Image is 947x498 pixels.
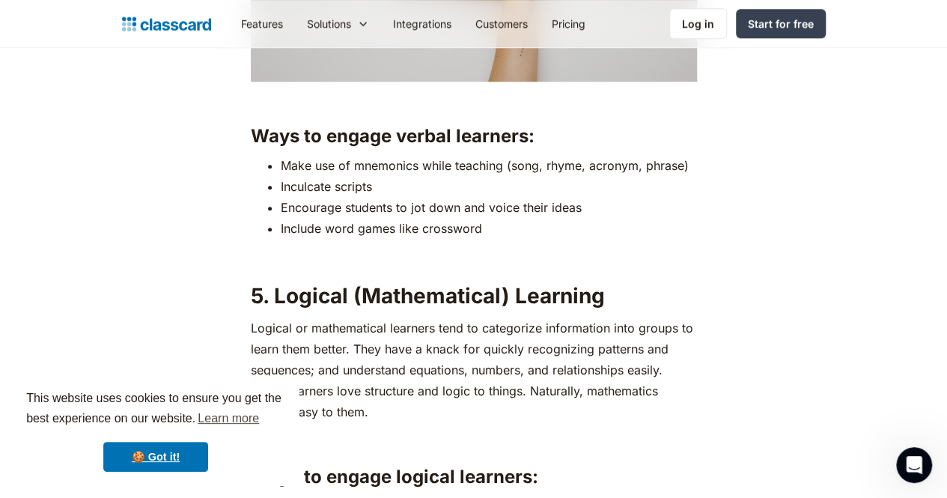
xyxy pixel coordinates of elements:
div: cookieconsent [12,375,299,486]
a: learn more about cookies [195,407,261,430]
li: Encourage students to jot down and voice their ideas [281,197,697,218]
p: ‍ [251,430,697,451]
a: dismiss cookie message [103,442,208,472]
a: Features [229,7,295,40]
div: Start for free [748,16,814,31]
div: Solutions [295,7,381,40]
a: Integrations [381,7,463,40]
a: Start for free [736,9,826,38]
li: Make use of mnemonics while teaching (song, rhyme, acronym, phrase) [281,155,697,176]
p: ‍ [251,89,697,110]
li: Include word games like crossword [281,218,697,239]
strong: 5. Logical (Mathematical) Learning [251,283,605,309]
iframe: Intercom live chat [896,447,932,483]
p: Logical or mathematical learners tend to categorize information into groups to learn them better.... [251,318,697,422]
a: Log in [669,8,727,39]
li: Inculcate scripts [281,176,697,197]
a: Customers [463,7,540,40]
a: home [122,13,211,34]
a: Pricing [540,7,597,40]
strong: Ways to engage verbal learners: [251,125,535,147]
strong: Ways to engage logical learners: [251,466,538,488]
div: Solutions [307,16,351,31]
div: Log in [682,16,714,31]
span: This website uses cookies to ensure you get the best experience on our website. [26,389,285,430]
